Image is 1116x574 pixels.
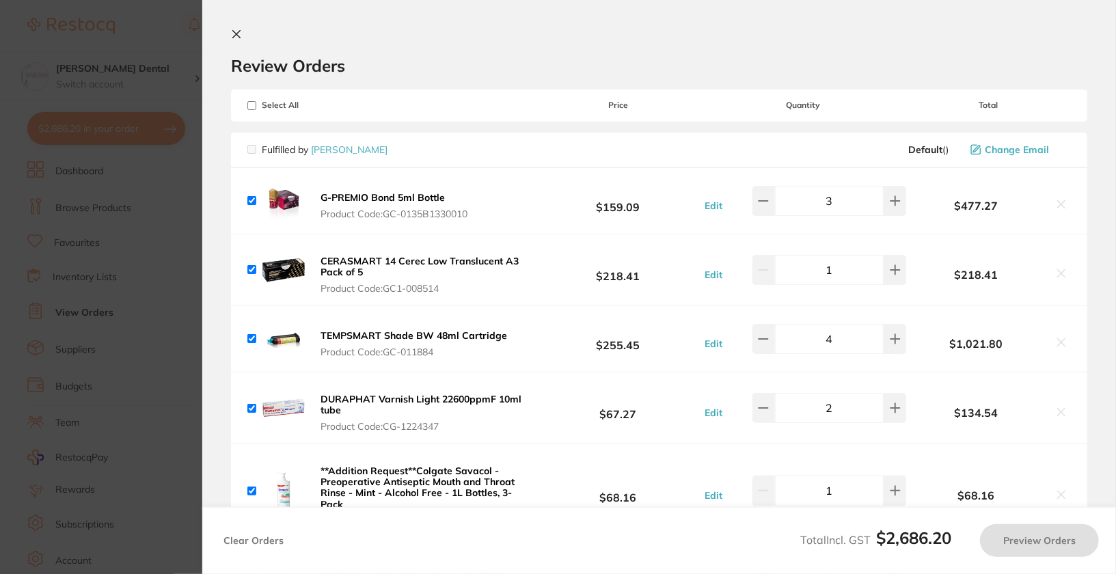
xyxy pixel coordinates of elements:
span: Select All [247,100,384,110]
b: $1,021.80 [906,338,1046,350]
b: $159.09 [536,188,700,213]
span: Price [536,100,700,110]
b: $134.54 [906,407,1046,419]
b: DURAPHAT Varnish Light 22600ppmF 10ml tube [321,393,521,416]
button: DURAPHAT Varnish Light 22600ppmF 10ml tube Product Code:CG-1224347 [316,393,536,433]
img: MTl3NnFkcg [262,386,305,430]
button: Edit [700,489,726,502]
b: $68.16 [906,489,1046,502]
b: $2,686.20 [876,528,951,548]
button: Change Email [966,143,1071,156]
img: MzIzcGZ5cQ [262,317,305,361]
p: Fulfilled by [262,144,387,155]
span: Product Code: CG-1224347 [321,421,532,432]
button: Preview Orders [980,524,1099,557]
span: Total Incl. GST [800,533,951,547]
button: TEMPSMART Shade BW 48ml Cartridge Product Code:GC-011884 [316,329,511,358]
span: Product Code: GC-011884 [321,346,507,357]
button: **Addition Request**Colgate Savacol - Preoperative Antiseptic Mouth and Throat Rinse - Mint - Alc... [316,465,536,526]
button: Edit [700,338,726,350]
button: CERASMART 14 Cerec Low Translucent A3 Pack of 5 Product Code:GC1-008514 [316,255,536,295]
b: $67.27 [536,396,700,421]
b: $255.45 [536,327,700,352]
b: $477.27 [906,200,1046,212]
span: ( ) [908,144,949,155]
a: [PERSON_NAME] [311,143,387,156]
b: TEMPSMART Shade BW 48ml Cartridge [321,329,507,342]
button: Clear Orders [219,524,288,557]
img: MHdwdW4ydw [262,179,305,223]
b: $68.16 [536,478,700,504]
b: $218.41 [906,269,1046,281]
button: G-PREMIO Bond 5ml Bottle Product Code:GC-0135B1330010 [316,191,472,220]
h2: Review Orders [231,55,1087,76]
span: Product Code: GC-0135B1330010 [321,208,467,219]
b: G-PREMIO Bond 5ml Bottle [321,191,445,204]
img: M2J4MmVsdQ [262,248,305,292]
span: Total [906,100,1071,110]
b: CERASMART 14 Cerec Low Translucent A3 Pack of 5 [321,255,519,278]
button: Edit [700,407,726,419]
b: **Addition Request**Colgate Savacol - Preoperative Antiseptic Mouth and Throat Rinse - Mint - Alc... [321,465,515,510]
span: Quantity [700,100,906,110]
b: $218.41 [536,257,700,282]
b: Default [908,143,942,156]
img: N3AwcWVjdg [262,469,305,513]
span: Product Code: GC1-008514 [321,283,532,294]
button: Edit [700,200,726,212]
button: Edit [700,269,726,281]
span: Change Email [985,144,1049,155]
